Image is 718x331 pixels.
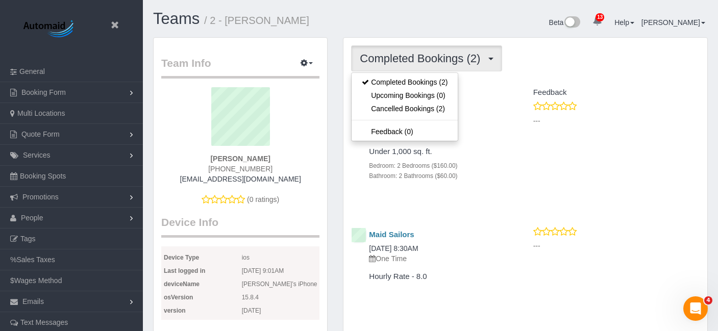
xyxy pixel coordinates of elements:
a: Cancelled Bookings (2) [352,102,458,115]
span: Booking Form [21,88,66,96]
span: People [21,214,43,222]
span: Multi Locations [17,109,65,117]
h4: Under 1,000 sq. ft. [369,147,502,156]
span: Emails [22,297,44,305]
span: ios [242,251,320,264]
a: 13 [587,10,607,33]
img: Automaid Logo [18,18,82,41]
span: [DATE] [242,304,320,317]
a: Completed Bookings (2) [352,75,458,89]
a: [PERSON_NAME] [641,18,705,27]
span: 13 [596,13,604,21]
small: Bathroom: 2 Bathrooms ($60.00) [369,172,457,180]
h4: Feedback [533,88,700,97]
img: New interface [563,16,580,30]
a: [EMAIL_ADDRESS][DOMAIN_NAME] [180,175,301,183]
span: Text Messages [20,318,68,326]
span: Wages Method [14,276,62,285]
small: / 2 - [PERSON_NAME] [204,15,309,26]
span: Sales Taxes [16,256,55,264]
b: Device Type [164,254,199,261]
div: (0 ratings) [161,87,319,215]
span: [PHONE_NUMBER] [208,165,273,173]
span: Completed Bookings (2) [360,52,485,65]
span: Services [23,151,51,159]
a: Feedback (0) [352,125,458,138]
a: Teams [153,10,200,28]
p: --- [533,116,700,126]
h4: Hourly Rate - 8.0 [369,272,502,281]
span: [PERSON_NAME]’s iPhone [242,277,320,291]
button: Completed Bookings (2) [351,45,502,71]
a: Beta [549,18,581,27]
span: 4 [704,296,712,304]
small: Bedroom: 2 Bedrooms ($160.00) [369,162,457,169]
span: Booking Spots [20,172,66,180]
span: 15.8.4 [242,291,320,304]
strong: [PERSON_NAME] [210,155,270,163]
span: Quote Form [21,130,60,138]
p: One Time [369,253,502,264]
b: Last logged in [164,267,205,274]
legend: Team Info [161,56,319,79]
b: osVersion [164,294,193,301]
a: Maid Sailors [369,230,414,239]
a: Help [614,18,634,27]
a: Upcoming Bookings (0) [352,89,458,102]
span: Promotions [22,193,59,201]
b: version [164,307,186,314]
span: [DATE] 9:01AM [242,264,320,277]
iframe: Intercom live chat [683,296,708,321]
a: [DATE] 8:30AM [369,244,418,252]
p: --- [533,241,700,251]
span: General [19,67,45,75]
span: Tags [20,235,36,243]
b: deviceName [164,281,200,288]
